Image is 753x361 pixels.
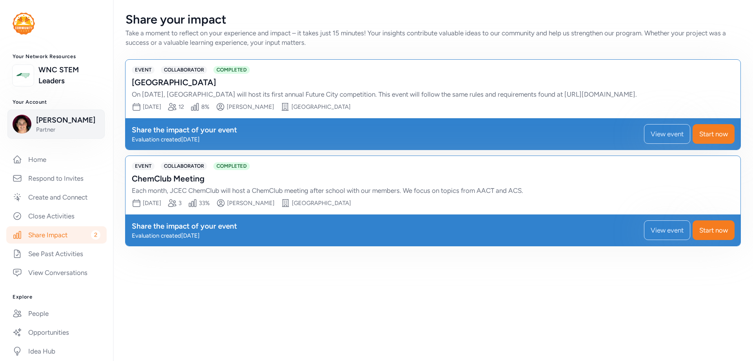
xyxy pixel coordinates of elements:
[132,66,155,74] span: EVENT
[6,343,107,360] a: Idea Hub
[36,126,100,134] span: Partner
[132,90,718,99] div: On [DATE], [GEOGRAPHIC_DATA] will host its first annual Future City competition. This event will ...
[201,103,209,111] div: 8%
[36,115,100,126] span: [PERSON_NAME]
[6,324,107,341] a: Opportunities
[13,99,100,105] h3: Your Account
[227,199,275,207] div: [PERSON_NAME]
[132,77,718,88] div: [GEOGRAPHIC_DATA]
[132,136,200,143] span: Evaluation created [DATE]
[6,264,107,281] a: View Conversations
[161,66,207,74] span: COLLABORATOR
[161,162,207,170] span: COLLABORATOR
[644,124,690,144] button: View event
[199,199,210,207] div: 33%
[178,199,182,207] div: 3
[6,245,107,262] a: See Past Activities
[6,305,107,322] a: People
[91,230,100,240] span: 2
[13,53,100,60] h3: Your Network Resources
[132,221,237,232] div: Share the impact of your event
[132,186,718,195] div: Each month, JCEC ChemClub will host a ChemClub meeting after school with our members. We focus on...
[7,110,105,139] button: [PERSON_NAME]Partner
[292,199,351,207] div: [GEOGRAPHIC_DATA]
[132,232,200,240] span: Evaluation created [DATE]
[693,124,735,144] button: Start now
[143,200,161,207] span: [DATE]
[38,64,100,86] a: WNC STEM Leaders
[132,162,155,170] span: EVENT
[291,103,351,111] div: [GEOGRAPHIC_DATA]
[6,207,107,225] a: Close Activities
[6,226,107,244] a: Share Impact2
[6,170,107,187] a: Respond to Invites
[13,294,100,300] h3: Explore
[132,125,237,136] div: Share the impact of your event
[132,173,718,184] div: ChemClub Meeting
[699,225,728,235] span: Start now
[178,103,184,111] div: 12
[213,162,250,170] span: COMPLETED
[644,220,690,240] button: View event
[693,220,735,240] button: Start now
[699,129,728,139] span: Start now
[125,28,740,47] div: Take a moment to reflect on your experience and impact – it takes just 15 minutes! Your insights ...
[213,66,250,74] span: COMPLETED
[6,151,107,168] a: Home
[651,225,684,235] span: View event
[143,103,161,110] span: [DATE]
[15,67,32,84] img: logo
[651,129,684,139] span: View event
[125,13,740,27] div: Share your impact
[227,103,274,111] div: [PERSON_NAME]
[6,189,107,206] a: Create and Connect
[13,13,35,35] img: logo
